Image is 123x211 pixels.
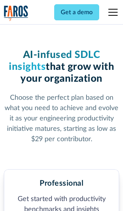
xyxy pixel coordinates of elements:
[4,93,120,145] p: Choose the perfect plan based on what you need to achieve and evolve it as your engineering produ...
[54,4,99,20] a: Get a demo
[9,50,100,72] span: AI-infused SDLC insights
[4,49,120,85] h1: that grow with your organization
[104,3,119,21] div: menu
[4,5,28,21] img: Logo of the analytics and reporting company Faros.
[40,179,83,188] h2: Professional
[4,5,28,21] a: home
